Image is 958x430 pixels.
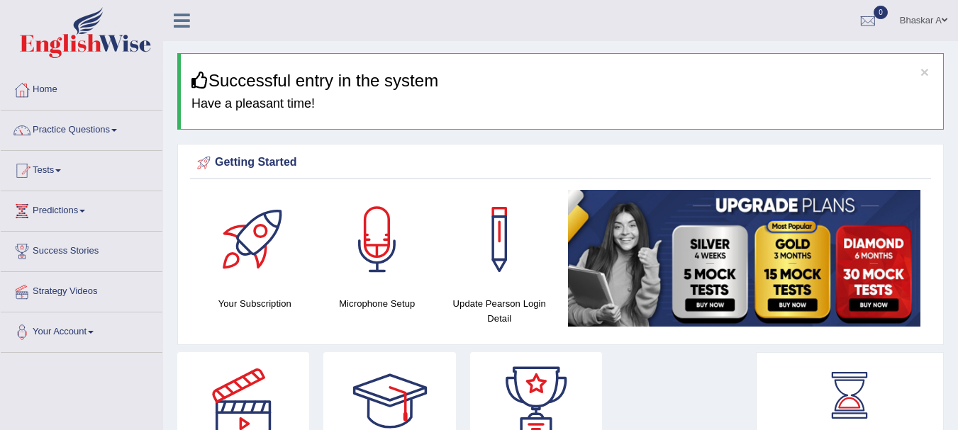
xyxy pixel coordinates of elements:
a: Practice Questions [1,111,162,146]
img: small5.jpg [568,190,921,327]
h4: Update Pearson Login Detail [445,296,554,326]
h4: Your Subscription [201,296,309,311]
a: Tests [1,151,162,186]
h3: Successful entry in the system [191,72,932,90]
h4: Microphone Setup [323,296,432,311]
a: Predictions [1,191,162,227]
button: × [920,64,929,79]
h4: Have a pleasant time! [191,97,932,111]
a: Success Stories [1,232,162,267]
a: Home [1,70,162,106]
span: 0 [874,6,888,19]
a: Your Account [1,312,162,348]
div: Getting Started [194,152,928,174]
a: Strategy Videos [1,272,162,307]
